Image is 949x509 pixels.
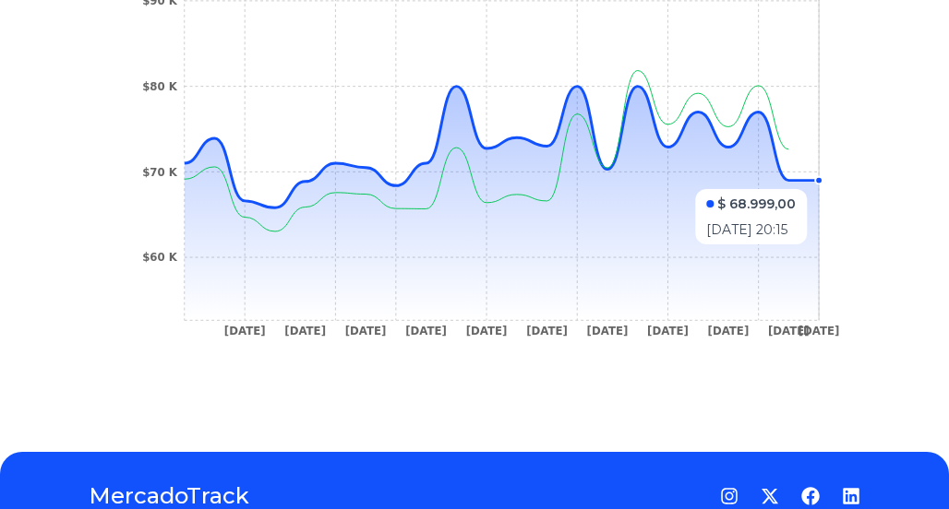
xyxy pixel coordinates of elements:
a: Twitter [761,487,779,505]
tspan: [DATE] [284,326,326,338]
a: Instagram [720,487,739,505]
tspan: [DATE] [647,326,689,338]
tspan: [DATE] [799,326,840,338]
tspan: [DATE] [768,326,810,338]
tspan: [DATE] [526,326,568,338]
tspan: [DATE] [466,326,508,338]
a: LinkedIn [842,487,860,505]
tspan: [DATE] [345,326,387,338]
tspan: [DATE] [405,326,447,338]
tspan: $60 K [142,251,178,264]
tspan: $70 K [142,166,178,179]
tspan: [DATE] [224,326,266,338]
tspan: [DATE] [587,326,629,338]
a: Facebook [801,487,820,505]
tspan: $80 K [142,80,178,93]
tspan: [DATE] [708,326,750,338]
